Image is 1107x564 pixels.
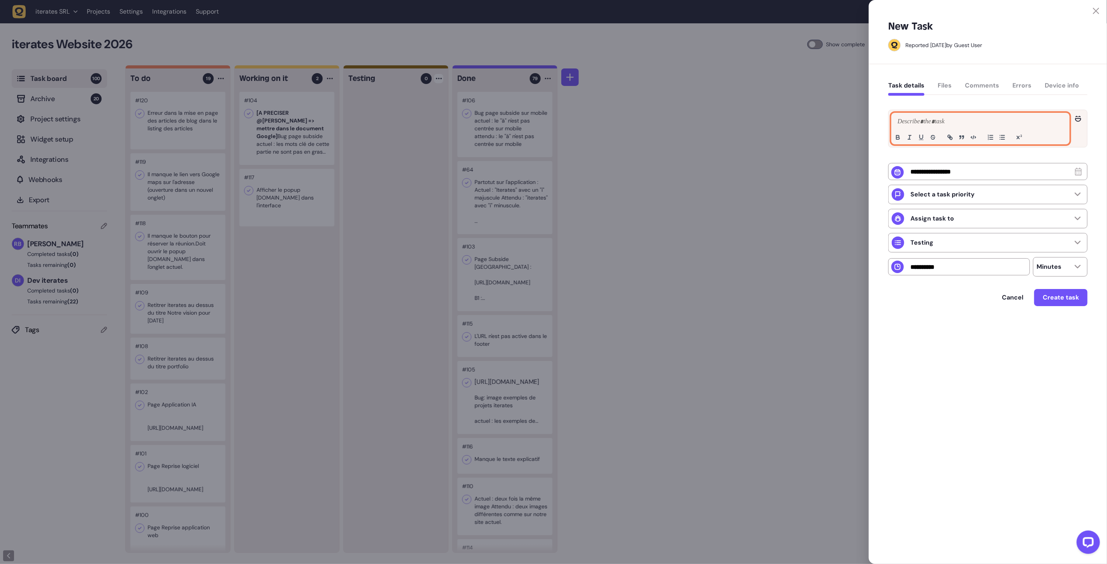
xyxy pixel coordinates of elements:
[905,42,946,49] div: Reported [DATE]
[1043,294,1079,301] span: Create task
[888,82,924,96] button: Task details
[910,215,954,222] p: Assign task to
[888,20,933,33] h5: New Task
[910,191,975,198] p: Select a task priority
[994,290,1031,305] button: Cancel
[1070,527,1103,560] iframe: LiveChat chat widget
[1002,294,1023,301] span: Cancel
[1034,289,1088,306] button: Create task
[905,41,982,49] div: by Guest User
[910,239,933,247] p: Testing
[889,39,900,51] img: Guest User
[1037,263,1061,271] p: Minutes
